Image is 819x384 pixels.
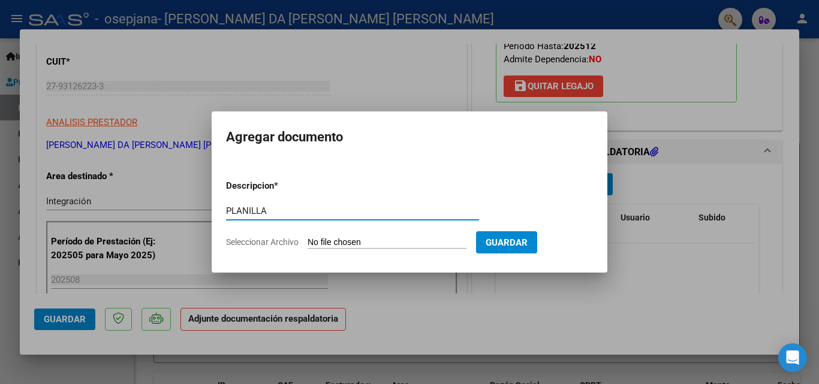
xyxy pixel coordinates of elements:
[476,231,537,253] button: Guardar
[226,179,336,193] p: Descripcion
[226,126,593,149] h2: Agregar documento
[226,237,299,247] span: Seleccionar Archivo
[778,343,807,372] div: Open Intercom Messenger
[486,237,528,248] span: Guardar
